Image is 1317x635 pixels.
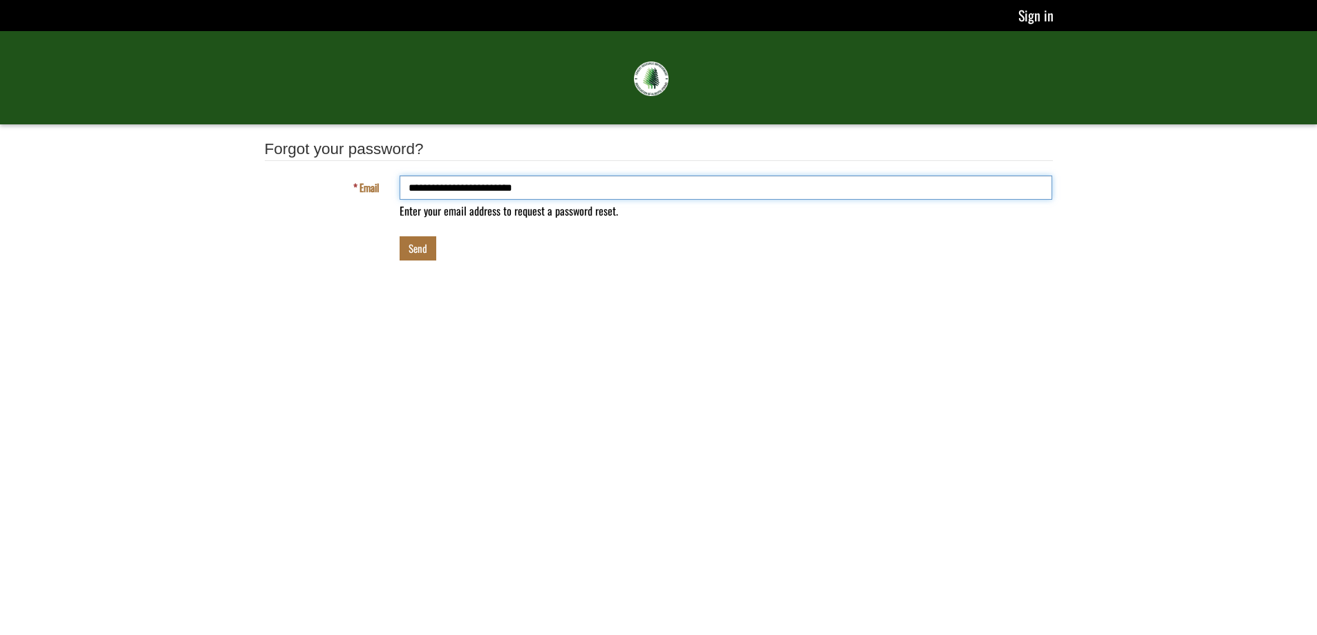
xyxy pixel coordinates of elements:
[1018,5,1054,26] a: Sign in
[359,180,379,195] span: Email
[400,176,1053,200] input: Email is a required field.
[265,140,424,158] span: Forgot your password?
[400,202,618,219] span: Enter your email address to request a password reset.
[634,61,669,96] img: FRIAA Submissions Portal
[400,236,436,260] button: Send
